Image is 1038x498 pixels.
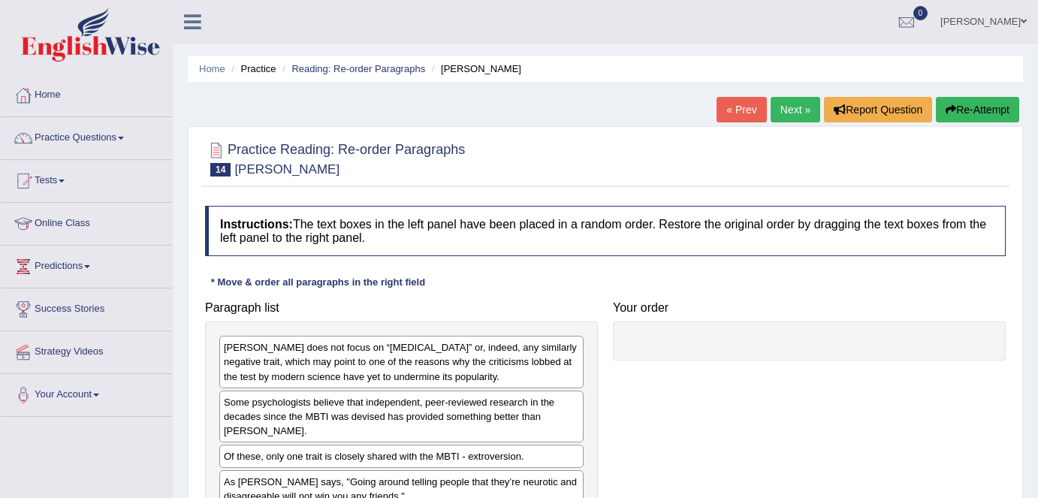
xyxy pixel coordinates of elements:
h2: Practice Reading: Re-order Paragraphs [205,139,465,177]
li: [PERSON_NAME] [428,62,521,76]
div: Of these, only one trait is closely shared with the MBTI - extroversion. [219,445,584,468]
a: Reading: Re-order Paragraphs [291,63,425,74]
h4: Paragraph list [205,301,598,315]
div: * Move & order all paragraphs in the right field [205,275,431,289]
button: Re-Attempt [936,97,1019,122]
a: Practice Questions [1,117,172,155]
a: Home [199,63,225,74]
a: Home [1,74,172,112]
a: Your Account [1,374,172,412]
div: [PERSON_NAME] does not focus on “[MEDICAL_DATA]” or, indeed, any similarly negative trait, which ... [219,336,584,388]
div: Some psychologists believe that independent, peer-reviewed research in the decades since the MBTI... [219,391,584,442]
h4: The text boxes in the left panel have been placed in a random order. Restore the original order b... [205,206,1006,256]
a: Next » [771,97,820,122]
a: Online Class [1,203,172,240]
b: Instructions: [220,218,293,231]
a: Predictions [1,246,172,283]
a: « Prev [717,97,766,122]
span: 0 [913,6,928,20]
a: Tests [1,160,172,198]
button: Report Question [824,97,932,122]
span: 14 [210,163,231,177]
li: Practice [228,62,276,76]
h4: Your order [613,301,1006,315]
a: Success Stories [1,288,172,326]
small: [PERSON_NAME] [234,162,339,177]
a: Strategy Videos [1,331,172,369]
